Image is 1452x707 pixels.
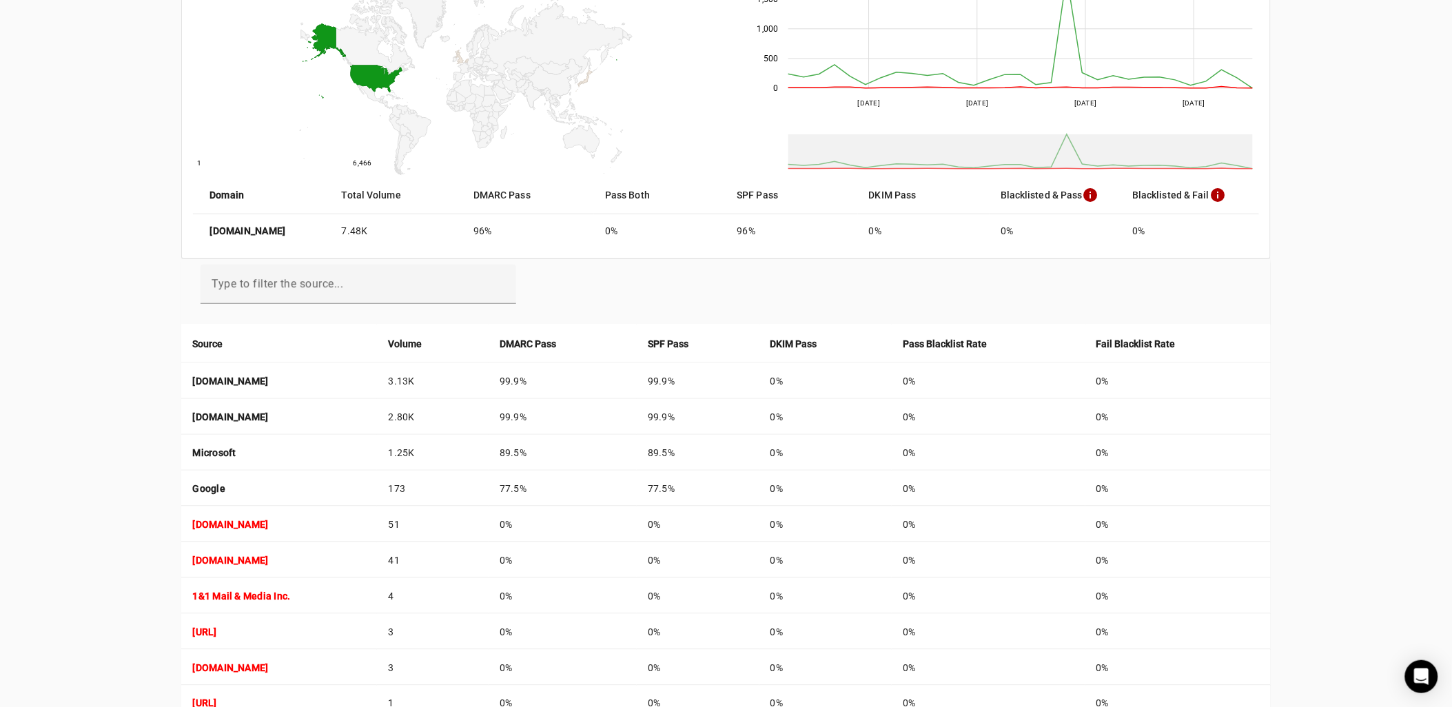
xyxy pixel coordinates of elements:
[1085,650,1271,686] td: 0%
[331,176,462,214] mat-header-cell: Total Volume
[212,278,343,291] mat-label: Type to filter the source...
[192,447,236,458] strong: Microsoft
[489,399,637,435] td: 99.9%
[990,176,1121,214] mat-header-cell: Blacklisted & Pass
[192,555,268,566] strong: [DOMAIN_NAME]
[198,159,202,167] text: 1
[759,363,892,399] td: 0%
[1096,336,1260,351] div: Fail Blacklist Rate
[759,542,892,578] td: 0%
[858,214,990,247] mat-cell: 0%
[858,176,990,214] mat-header-cell: DKIM Pass
[1085,578,1271,614] td: 0%
[489,542,637,578] td: 0%
[892,614,1085,650] td: 0%
[637,471,759,506] td: 77.5%
[892,435,1085,471] td: 0%
[770,336,881,351] div: DKIM Pass
[1085,506,1271,542] td: 0%
[209,224,285,238] strong: [DOMAIN_NAME]
[637,650,759,686] td: 0%
[1209,187,1226,203] mat-icon: info
[759,506,892,542] td: 0%
[192,336,366,351] div: Source
[594,176,726,214] mat-header-cell: Pass Both
[726,214,858,247] mat-cell: 96%
[377,471,488,506] td: 173
[192,336,223,351] strong: Source
[1074,99,1097,107] text: [DATE]
[331,214,462,247] mat-cell: 7.48K
[489,435,637,471] td: 89.5%
[209,187,244,203] strong: Domain
[192,376,268,387] strong: [DOMAIN_NAME]
[648,336,688,351] strong: SPF Pass
[192,411,268,422] strong: [DOMAIN_NAME]
[757,24,778,34] text: 1,000
[1121,214,1258,247] mat-cell: 0%
[1085,435,1271,471] td: 0%
[637,399,759,435] td: 99.9%
[773,83,778,93] text: 0
[759,578,892,614] td: 0%
[726,176,858,214] mat-header-cell: SPF Pass
[354,159,372,167] text: 6,466
[377,578,488,614] td: 4
[770,336,817,351] strong: DKIM Pass
[966,99,989,107] text: [DATE]
[1085,399,1271,435] td: 0%
[377,399,488,435] td: 2.80K
[377,542,488,578] td: 41
[759,399,892,435] td: 0%
[857,99,880,107] text: [DATE]
[500,336,556,351] strong: DMARC Pass
[892,578,1085,614] td: 0%
[892,399,1085,435] td: 0%
[1121,176,1258,214] mat-header-cell: Blacklisted & Fail
[377,435,488,471] td: 1.25K
[892,471,1085,506] td: 0%
[489,650,637,686] td: 0%
[462,214,594,247] mat-cell: 96%
[594,214,726,247] mat-cell: 0%
[759,614,892,650] td: 0%
[1183,99,1205,107] text: [DATE]
[1085,471,1271,506] td: 0%
[637,506,759,542] td: 0%
[192,591,290,602] strong: 1&1 Mail & Media Inc.
[637,363,759,399] td: 99.9%
[892,363,1085,399] td: 0%
[637,542,759,578] td: 0%
[990,214,1121,247] mat-cell: 0%
[1085,614,1271,650] td: 0%
[192,626,216,637] strong: [URL]
[377,650,488,686] td: 3
[1096,336,1176,351] strong: Fail Blacklist Rate
[377,614,488,650] td: 3
[489,506,637,542] td: 0%
[489,471,637,506] td: 77.5%
[1405,660,1438,693] div: Open Intercom Messenger
[892,506,1085,542] td: 0%
[1085,542,1271,578] td: 0%
[637,578,759,614] td: 0%
[903,336,1074,351] div: Pass Blacklist Rate
[489,614,637,650] td: 0%
[648,336,748,351] div: SPF Pass
[192,483,225,494] strong: Google
[892,650,1085,686] td: 0%
[500,336,626,351] div: DMARC Pass
[764,54,779,63] text: 500
[903,336,987,351] strong: Pass Blacklist Rate
[489,578,637,614] td: 0%
[388,336,422,351] strong: Volume
[377,363,488,399] td: 3.13K
[759,650,892,686] td: 0%
[489,363,637,399] td: 99.9%
[1085,363,1271,399] td: 0%
[1083,187,1099,203] mat-icon: info
[637,614,759,650] td: 0%
[192,662,268,673] strong: [DOMAIN_NAME]
[637,435,759,471] td: 89.5%
[892,542,1085,578] td: 0%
